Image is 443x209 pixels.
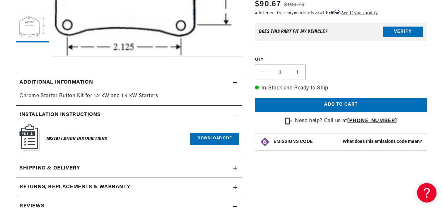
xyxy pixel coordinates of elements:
strong: What does this emissions code mean? [343,139,422,144]
button: Load image 4 in gallery view [16,10,49,42]
s: $100.75 [284,1,305,9]
label: QTY [255,57,427,63]
h2: Additional information [19,78,93,87]
span: Affirm [329,10,340,15]
summary: Returns, Replacements & Warranty [16,178,242,197]
a: See if you qualify - Learn more about Affirm Financing (opens in modal) [341,11,378,15]
a: [PHONE_NUMBER] [347,118,397,123]
p: 4 interest-free payments of with . [255,10,378,16]
h2: Shipping & Delivery [19,164,80,173]
img: Emissions code [260,137,270,147]
summary: Additional information [16,73,242,92]
button: Verify [383,27,423,37]
button: EMISSIONS CODEWhat does this emissions code mean? [273,139,422,145]
p: Need help? Call us at [295,117,397,125]
h2: Returns, Replacements & Warranty [19,183,130,192]
p: Chrome Starter Button Kit for 1.2 kW and 1.4 kW Starters [19,92,239,100]
summary: Installation instructions [16,106,242,124]
span: $23 [312,11,320,15]
p: In-Stock and Ready to Ship [255,84,427,93]
a: Download PDF [190,133,239,145]
div: Does This part fit My vehicle? [259,29,327,34]
strong: EMISSIONS CODE [273,139,313,144]
h6: Installation Instructions [46,135,107,144]
summary: Shipping & Delivery [16,159,242,178]
h2: Installation instructions [19,111,101,119]
button: Add to cart [255,98,427,112]
img: Instruction Manual [19,124,40,151]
